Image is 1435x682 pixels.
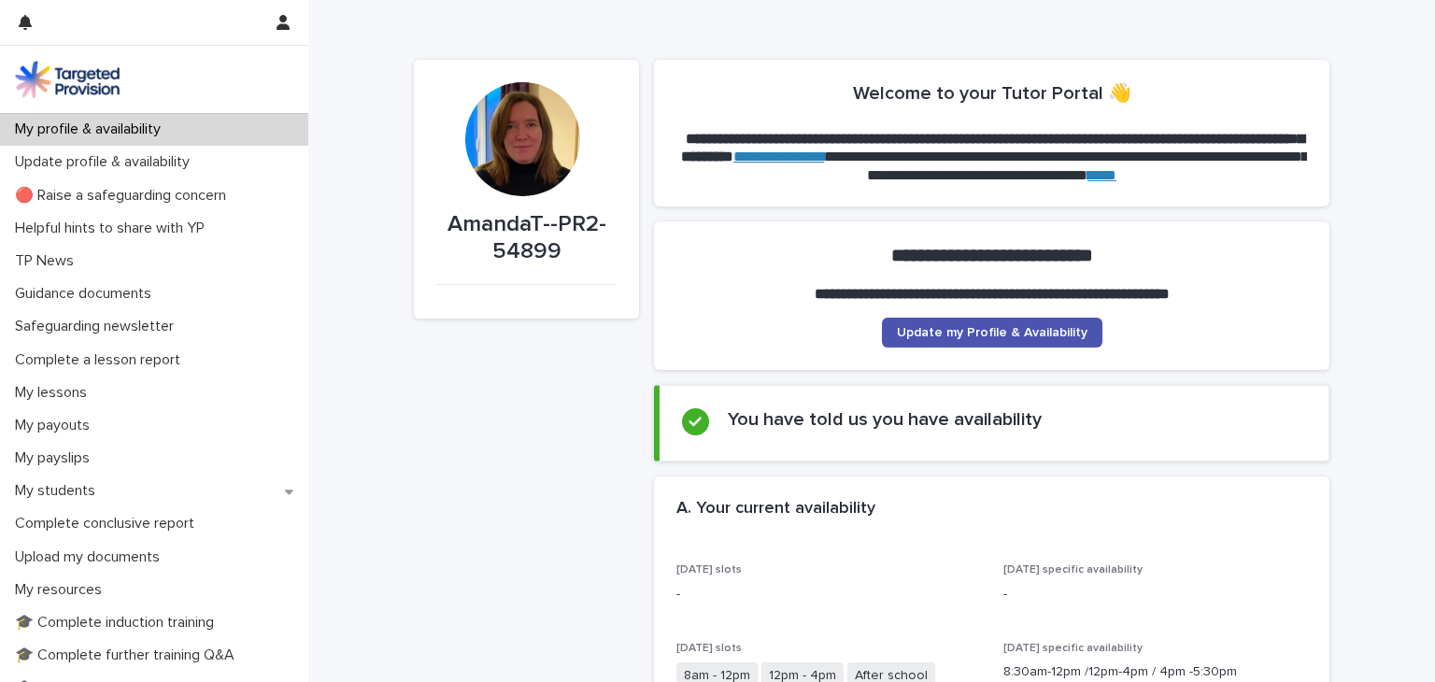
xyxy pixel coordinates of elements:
[7,220,220,237] p: Helpful hints to share with YP
[15,61,120,98] img: M5nRWzHhSzIhMunXDL62
[676,499,875,519] h2: A. Your current availability
[1003,564,1143,575] span: [DATE] specific availability
[1003,662,1308,682] p: 8:30am-12pm /12pm-4pm / 4pm -5:30pm
[676,585,981,604] p: -
[7,515,209,533] p: Complete conclusive report
[897,326,1087,339] span: Update my Profile & Availability
[7,187,241,205] p: 🔴 Raise a safeguarding concern
[7,482,110,500] p: My students
[728,408,1042,431] h2: You have told us you have availability
[7,614,229,632] p: 🎓 Complete induction training
[1003,643,1143,654] span: [DATE] specific availability
[7,351,195,369] p: Complete a lesson report
[7,449,105,467] p: My payslips
[7,121,176,138] p: My profile & availability
[676,564,742,575] span: [DATE] slots
[7,252,89,270] p: TP News
[436,211,617,265] p: AmandaT--PR2-54899
[7,318,189,335] p: Safeguarding newsletter
[7,417,105,434] p: My payouts
[7,384,102,402] p: My lessons
[853,82,1131,105] h2: Welcome to your Tutor Portal 👋
[7,153,205,171] p: Update profile & availability
[7,646,249,664] p: 🎓 Complete further training Q&A
[7,548,175,566] p: Upload my documents
[882,318,1102,348] a: Update my Profile & Availability
[7,581,117,599] p: My resources
[676,643,742,654] span: [DATE] slots
[7,285,166,303] p: Guidance documents
[1003,585,1308,604] p: -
